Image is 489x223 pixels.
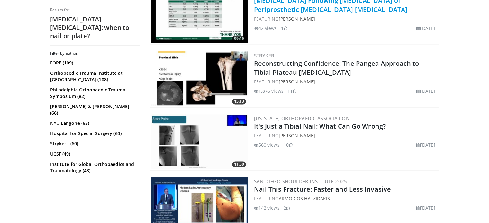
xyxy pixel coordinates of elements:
[287,88,296,94] li: 11
[50,51,140,56] h3: Filter by author:
[151,51,248,106] a: 15:13
[254,204,280,211] li: 142 views
[278,16,315,22] a: [PERSON_NAME]
[151,114,248,169] a: 11:50
[50,7,140,13] p: Results for:
[232,99,246,104] span: 15:13
[50,15,140,40] h2: [MEDICAL_DATA] [MEDICAL_DATA]: when to nail or plate?
[254,88,284,94] li: 1,876 views
[416,88,435,94] li: [DATE]
[50,103,139,116] a: [PERSON_NAME] & [PERSON_NAME] (66)
[254,178,347,184] a: San Diego Shoulder Institute 2025
[50,87,139,99] a: Philadelphia Orthopaedic Trauma Symposium (82)
[254,115,350,122] a: [US_STATE] Orthopaedic Association
[278,79,315,85] a: [PERSON_NAME]
[284,204,290,211] li: 2
[50,70,139,83] a: Orthopaedic Trauma Institute at [GEOGRAPHIC_DATA] (108)
[50,161,139,174] a: Institute for Global Orthopaedics and Traumatology (48)
[232,161,246,167] span: 11:50
[254,195,438,202] div: FEATURING
[50,120,139,126] a: NYU Langone (65)
[416,142,435,148] li: [DATE]
[254,132,438,139] div: FEATURING
[416,25,435,31] li: [DATE]
[50,60,139,66] a: FORE (109)
[254,142,280,148] li: 560 views
[50,151,139,157] a: UCSF (49)
[151,51,248,106] img: 8470a241-c86e-4ed9-872b-34b130b63566.300x170_q85_crop-smart_upscale.jpg
[281,25,287,31] li: 1
[284,142,293,148] li: 10
[278,195,330,202] a: Armodios Hatzidakis
[254,122,386,131] a: It's Just a Tibial Nail: What Can Go Wrong?
[254,25,277,31] li: 42 views
[254,78,438,85] div: FEATURING
[254,59,419,77] a: Reconstructing Confidence: The Pangea Approach to Tibial Plateau [MEDICAL_DATA]
[232,36,246,41] span: 09:46
[278,133,315,139] a: [PERSON_NAME]
[254,52,274,59] a: Stryker
[254,15,438,22] div: FEATURING
[416,204,435,211] li: [DATE]
[50,130,139,137] a: Hospital for Special Surgery (63)
[254,185,391,193] a: Nail This Fracture: Faster and Less Invasive
[151,114,248,169] img: 99690f89-528c-4de4-a128-7fdf53bf0c9a.300x170_q85_crop-smart_upscale.jpg
[50,141,139,147] a: Stryker . (60)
